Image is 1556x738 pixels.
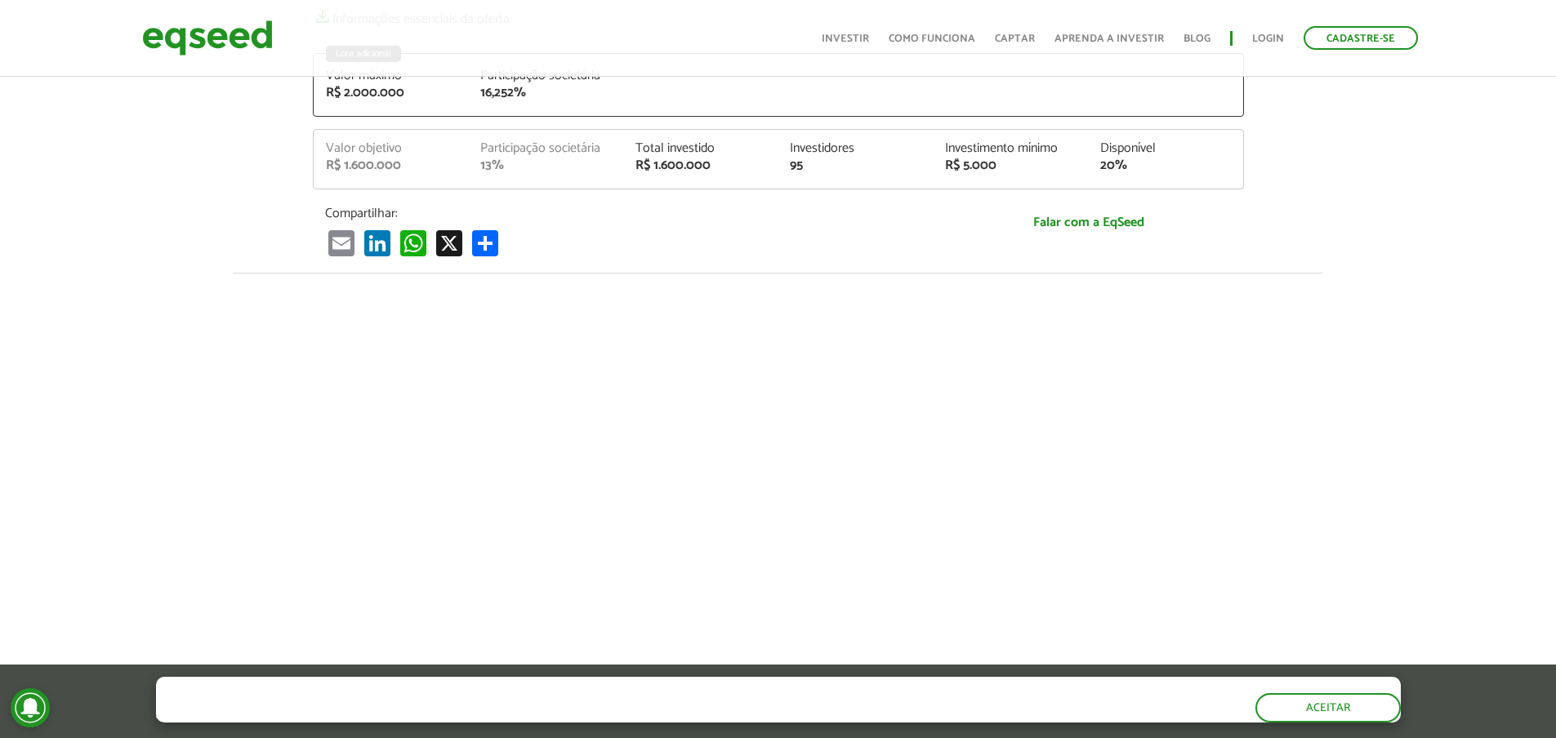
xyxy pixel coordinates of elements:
div: Investimento mínimo [945,142,1076,155]
div: Participação societária [480,142,611,155]
a: Compartilhar [469,229,502,256]
div: 95 [790,159,921,172]
a: Cadastre-se [1304,26,1418,50]
a: LinkedIn [361,229,394,256]
a: X [433,229,466,256]
a: Email [325,229,358,256]
a: Captar [995,33,1035,44]
div: R$ 2.000.000 [326,87,457,100]
p: Compartilhar: [325,206,921,221]
a: Falar com a EqSeed [946,206,1232,239]
div: Participação societária [480,69,611,82]
div: Valor objetivo [326,142,457,155]
a: Login [1252,33,1284,44]
div: Investidores [790,142,921,155]
a: política de privacidade e de cookies [372,708,560,722]
div: R$ 1.600.000 [635,159,766,172]
a: Aprenda a investir [1054,33,1164,44]
div: R$ 1.600.000 [326,159,457,172]
a: Como funciona [889,33,975,44]
a: Investir [822,33,869,44]
div: 16,252% [480,87,611,100]
a: Blog [1184,33,1210,44]
img: EqSeed [142,16,273,60]
div: Total investido [635,142,766,155]
p: Ao clicar em "aceitar", você aceita nossa . [156,706,747,722]
div: Disponível [1100,142,1231,155]
div: 13% [480,159,611,172]
button: Aceitar [1255,693,1401,722]
div: 20% [1100,159,1231,172]
a: WhatsApp [397,229,430,256]
div: R$ 5.000 [945,159,1076,172]
h5: O site da EqSeed utiliza cookies para melhorar sua navegação. [156,677,747,702]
